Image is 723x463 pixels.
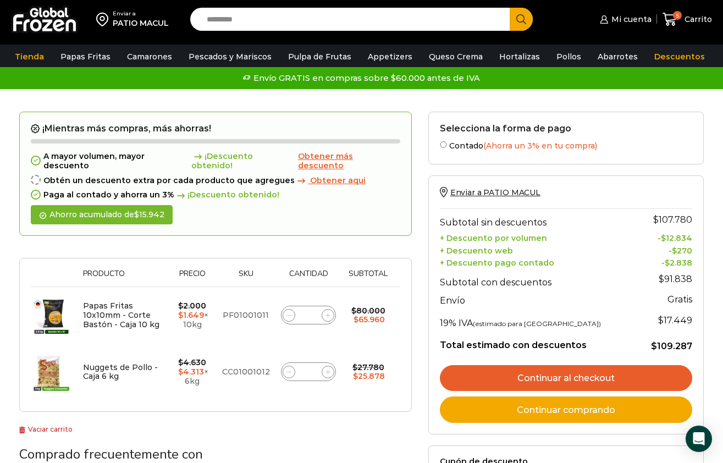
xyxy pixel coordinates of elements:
[275,269,341,286] th: Cantidad
[440,365,692,392] a: Continuar al checkout
[440,188,540,197] a: Enviar a PATIO MACUL
[122,46,178,67] a: Camarones
[551,46,587,67] a: Pollos
[31,176,400,185] div: Obtén un descuento extra por cada producto que agregues
[113,10,169,18] div: Enviar a
[354,315,358,324] span: $
[31,123,400,134] h2: ¡Mientras más compras, más ahorras!
[440,208,635,230] th: Subtotal sin descuentos
[178,367,204,377] bdi: 4.313
[440,256,635,268] th: + Descuento pago contado
[663,7,712,32] a: 5 Carrito
[592,46,643,67] a: Abarrotes
[494,46,545,67] a: Hortalizas
[183,46,277,67] a: Pescados y Mariscos
[440,243,635,256] th: + Descuento web
[295,176,366,185] a: Obtener aqui
[665,258,670,268] span: $
[661,233,666,243] span: $
[440,309,635,331] th: 19% IVA
[362,46,418,67] a: Appetizers
[423,46,488,67] a: Queso Crema
[178,301,206,311] bdi: 2.000
[659,274,664,284] span: $
[510,8,533,31] button: Search button
[19,425,73,433] a: Vaciar carrito
[659,274,692,284] bdi: 91.838
[440,396,692,423] a: Continuar comprando
[673,11,682,20] span: 5
[83,301,159,329] a: Papas Fritas 10x10mm - Corte Bastón - Caja 10 kg
[31,205,173,224] div: Ahorro acumulado de
[217,286,275,344] td: PF01001011
[310,175,366,185] span: Obtener aqui
[653,214,692,225] bdi: 107.780
[440,123,692,134] h2: Selecciona la forma de pago
[298,152,400,170] a: Obtener más descuento
[113,18,169,29] div: PATIO MACUL
[609,14,652,25] span: Mi cuenta
[301,307,316,323] input: Product quantity
[168,286,217,344] td: × 10kg
[283,46,357,67] a: Pulpa de Frutas
[55,46,116,67] a: Papas Fritas
[178,357,206,367] bdi: 4.630
[96,10,113,29] img: address-field-icon.svg
[9,46,49,67] a: Tienda
[353,371,385,381] bdi: 25.878
[635,256,692,268] td: -
[651,341,657,351] span: $
[178,367,183,377] span: $
[178,310,204,320] bdi: 1.649
[597,8,651,30] a: Mi cuenta
[649,46,710,67] a: Descuentos
[352,362,357,372] span: $
[351,306,356,316] span: $
[83,362,158,382] a: Nuggets de Pollo - Caja 6 kg
[473,319,601,328] small: (estimado para [GEOGRAPHIC_DATA])
[352,362,384,372] bdi: 27.780
[635,243,692,256] td: -
[440,290,635,310] th: Envío
[667,294,692,305] strong: Gratis
[298,151,353,170] span: Obtener más descuento
[31,152,400,170] div: A mayor volumen, mayor descuento
[661,233,692,243] bdi: 12.834
[217,269,275,286] th: Sku
[658,315,664,326] span: $
[483,140,597,150] span: (Ahorra un 3% en tu compra)
[440,331,635,352] th: Total estimado con descuentos
[174,190,279,200] span: ¡Descuento obtenido!
[134,210,164,219] bdi: 15.942
[653,214,659,225] span: $
[134,210,139,219] span: $
[672,246,677,256] span: $
[341,269,395,286] th: Subtotal
[178,357,183,367] span: $
[672,246,692,256] bdi: 270
[301,364,316,379] input: Product quantity
[440,139,692,151] label: Contado
[440,141,447,148] input: Contado(Ahorra un 3% en tu compra)
[168,344,217,400] td: × 6kg
[440,268,635,290] th: Subtotal con descuentos
[178,301,183,311] span: $
[351,306,385,316] bdi: 80.000
[354,315,385,324] bdi: 65.960
[78,269,168,286] th: Producto
[353,371,358,381] span: $
[450,188,540,197] span: Enviar a PATIO MACUL
[682,14,712,25] span: Carrito
[651,341,692,351] bdi: 109.287
[686,426,712,452] div: Open Intercom Messenger
[178,310,183,320] span: $
[658,315,692,326] span: 17.449
[19,445,203,463] span: Comprado frecuentemente con
[440,230,635,243] th: + Descuento por volumen
[31,190,400,200] div: Paga al contado y ahorra un 3%
[635,230,692,243] td: -
[191,152,296,170] span: ¡Descuento obtenido!
[217,344,275,400] td: CC01001012
[168,269,217,286] th: Precio
[665,258,692,268] bdi: 2.838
